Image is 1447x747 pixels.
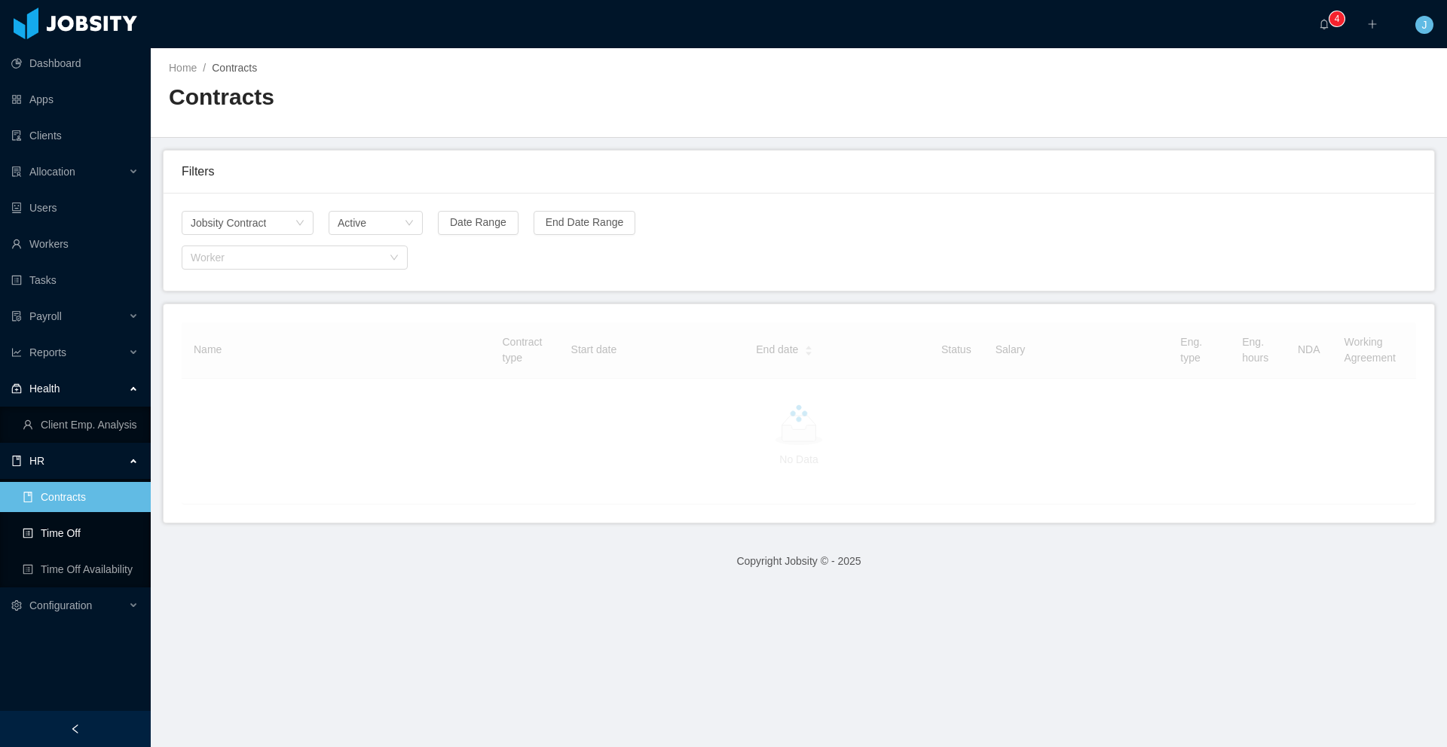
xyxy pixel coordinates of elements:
i: icon: down [405,218,414,229]
a: icon: profileTime Off Availability [23,554,139,584]
span: J [1422,16,1427,34]
i: icon: down [295,218,304,229]
i: icon: bell [1319,19,1329,29]
button: Date Range [438,211,519,235]
a: icon: profileTasks [11,265,139,295]
a: Home [169,62,197,74]
p: 4 [1335,11,1340,26]
i: icon: down [390,253,399,264]
sup: 4 [1329,11,1345,26]
span: / [203,62,206,74]
i: icon: book [11,456,22,466]
i: icon: solution [11,166,22,177]
i: icon: setting [11,600,22,611]
div: Active [338,212,366,234]
a: icon: userWorkers [11,229,139,259]
span: Contracts [212,62,257,74]
button: End Date Range [534,211,636,235]
a: icon: auditClients [11,120,139,151]
a: icon: appstoreApps [11,84,139,114]
span: Reports [29,346,66,358]
div: Worker [191,250,382,265]
i: icon: medicine-box [11,383,22,394]
i: icon: line-chart [11,347,22,358]
div: Jobsity Contract [191,212,266,234]
span: HR [29,455,44,467]
div: Filters [182,151,1416,193]
a: icon: robotUsers [11,193,139,223]
a: icon: bookContracts [23,482,139,512]
a: icon: profileTime Off [23,518,139,548]
span: Health [29,383,60,395]
i: icon: plus [1367,19,1378,29]
span: Configuration [29,599,92,611]
span: Payroll [29,310,62,322]
h2: Contracts [169,82,799,113]
span: Allocation [29,166,75,178]
footer: Copyright Jobsity © - 2025 [151,535,1447,587]
i: icon: file-protect [11,311,22,322]
a: icon: pie-chartDashboard [11,48,139,78]
a: icon: userClient Emp. Analysis [23,410,139,440]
